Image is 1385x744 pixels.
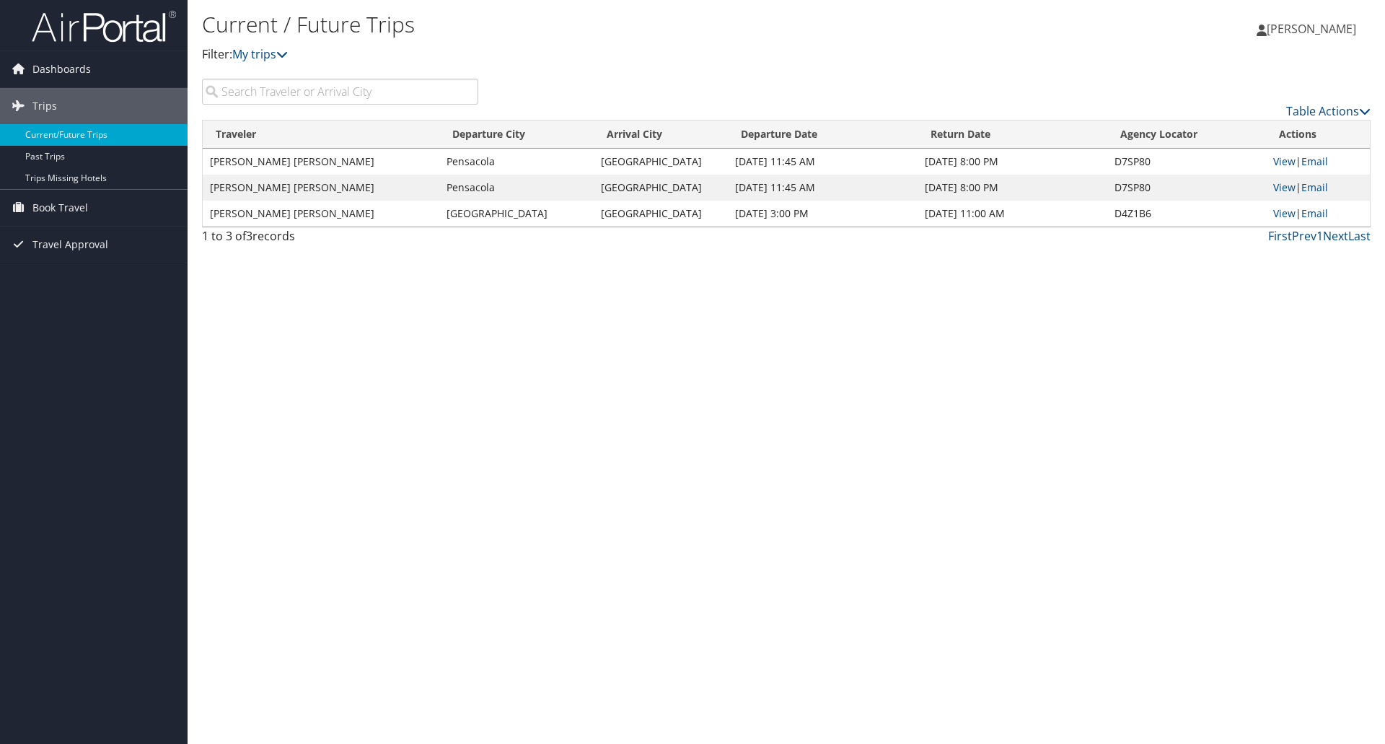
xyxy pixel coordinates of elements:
td: [GEOGRAPHIC_DATA] [594,201,729,227]
a: Email [1301,180,1328,194]
a: View [1273,180,1296,194]
td: [DATE] 11:45 AM [728,149,918,175]
span: 3 [246,228,252,244]
a: View [1273,154,1296,168]
a: My trips [232,46,288,62]
th: Traveler: activate to sort column ascending [203,121,439,149]
a: Prev [1292,228,1316,244]
td: [DATE] 3:00 PM [728,201,918,227]
a: Last [1348,228,1371,244]
td: D7SP80 [1107,149,1267,175]
td: | [1266,149,1370,175]
a: View [1273,206,1296,220]
td: [DATE] 11:45 AM [728,175,918,201]
td: D4Z1B6 [1107,201,1267,227]
img: airportal-logo.png [32,9,176,43]
input: Search Traveler or Arrival City [202,79,478,105]
span: Book Travel [32,190,88,226]
td: | [1266,175,1370,201]
td: [GEOGRAPHIC_DATA] [439,201,594,227]
a: Table Actions [1286,103,1371,119]
span: Travel Approval [32,227,108,263]
td: [DATE] 8:00 PM [918,175,1107,201]
a: Email [1301,154,1328,168]
th: Agency Locator: activate to sort column ascending [1107,121,1267,149]
p: Filter: [202,45,981,64]
td: [GEOGRAPHIC_DATA] [594,175,729,201]
a: [PERSON_NAME] [1257,7,1371,51]
td: | [1266,201,1370,227]
td: [PERSON_NAME] [PERSON_NAME] [203,149,439,175]
a: Email [1301,206,1328,220]
a: Next [1323,228,1348,244]
th: Arrival City: activate to sort column ascending [594,121,729,149]
td: Pensacola [439,149,594,175]
span: Dashboards [32,51,91,87]
th: Departure Date: activate to sort column descending [728,121,918,149]
a: First [1268,228,1292,244]
td: [DATE] 11:00 AM [918,201,1107,227]
td: [PERSON_NAME] [PERSON_NAME] [203,175,439,201]
td: D7SP80 [1107,175,1267,201]
td: [PERSON_NAME] [PERSON_NAME] [203,201,439,227]
div: 1 to 3 of records [202,227,478,252]
th: Actions [1266,121,1370,149]
span: [PERSON_NAME] [1267,21,1356,37]
td: [GEOGRAPHIC_DATA] [594,149,729,175]
a: 1 [1316,228,1323,244]
span: Trips [32,88,57,124]
h1: Current / Future Trips [202,9,981,40]
th: Return Date: activate to sort column ascending [918,121,1107,149]
td: Pensacola [439,175,594,201]
th: Departure City: activate to sort column ascending [439,121,594,149]
td: [DATE] 8:00 PM [918,149,1107,175]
